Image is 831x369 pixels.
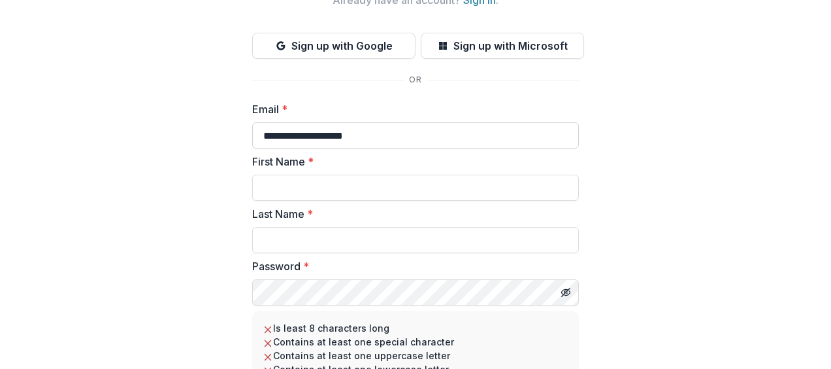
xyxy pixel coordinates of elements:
button: Sign up with Microsoft [421,33,584,59]
li: Contains at least one uppercase letter [263,349,568,362]
label: Email [252,101,571,117]
li: Contains at least one special character [263,335,568,349]
li: Is least 8 characters long [263,321,568,335]
button: Toggle password visibility [555,282,576,303]
button: Sign up with Google [252,33,415,59]
label: Password [252,258,571,274]
label: Last Name [252,206,571,222]
label: First Name [252,154,571,169]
